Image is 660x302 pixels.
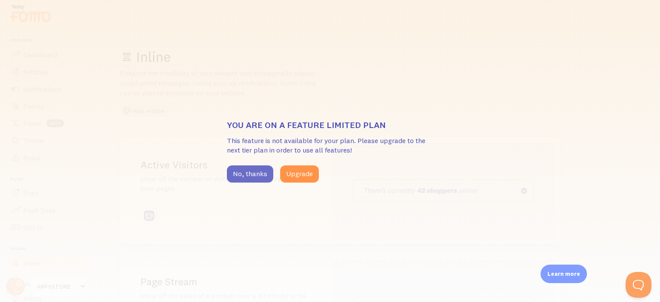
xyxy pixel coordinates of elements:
[547,270,580,278] p: Learn more
[280,165,319,183] button: Upgrade
[541,265,587,283] div: Learn more
[227,136,433,156] p: This feature is not available for your plan. Please upgrade to the next tier plan in order to use...
[227,119,433,131] h3: You are on a feature limited plan
[227,165,273,183] button: No, thanks
[626,272,651,298] iframe: Help Scout Beacon - Open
